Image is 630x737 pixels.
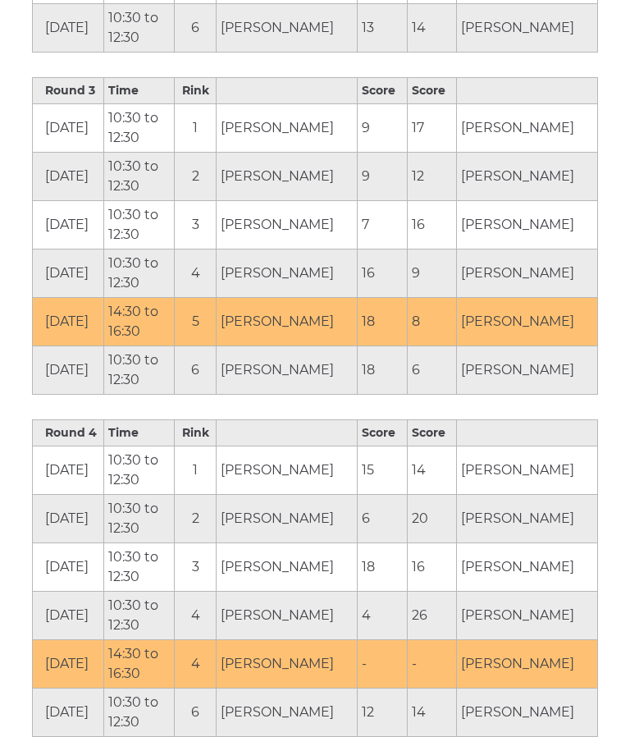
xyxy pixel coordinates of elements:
[407,421,456,447] th: Score
[407,544,456,593] td: 16
[33,153,104,202] td: [DATE]
[33,250,104,299] td: [DATE]
[103,544,175,593] td: 10:30 to 12:30
[358,250,407,299] td: 16
[33,496,104,544] td: [DATE]
[33,447,104,496] td: [DATE]
[103,447,175,496] td: 10:30 to 12:30
[456,202,597,250] td: [PERSON_NAME]
[175,544,217,593] td: 3
[407,593,456,641] td: 26
[33,593,104,641] td: [DATE]
[407,153,456,202] td: 12
[175,347,217,396] td: 6
[358,347,407,396] td: 18
[217,299,358,347] td: [PERSON_NAME]
[175,593,217,641] td: 4
[175,105,217,153] td: 1
[103,79,175,105] th: Time
[358,79,407,105] th: Score
[358,496,407,544] td: 6
[358,641,407,689] td: -
[407,105,456,153] td: 17
[33,347,104,396] td: [DATE]
[358,544,407,593] td: 18
[103,5,175,53] td: 10:30 to 12:30
[175,447,217,496] td: 1
[175,202,217,250] td: 3
[103,202,175,250] td: 10:30 to 12:30
[175,299,217,347] td: 5
[407,79,456,105] th: Score
[456,641,597,689] td: [PERSON_NAME]
[407,5,456,53] td: 14
[175,250,217,299] td: 4
[175,496,217,544] td: 2
[456,299,597,347] td: [PERSON_NAME]
[217,593,358,641] td: [PERSON_NAME]
[217,250,358,299] td: [PERSON_NAME]
[217,5,358,53] td: [PERSON_NAME]
[456,5,597,53] td: [PERSON_NAME]
[103,153,175,202] td: 10:30 to 12:30
[103,299,175,347] td: 14:30 to 16:30
[33,641,104,689] td: [DATE]
[217,544,358,593] td: [PERSON_NAME]
[33,299,104,347] td: [DATE]
[358,447,407,496] td: 15
[358,202,407,250] td: 7
[175,641,217,689] td: 4
[217,347,358,396] td: [PERSON_NAME]
[358,153,407,202] td: 9
[217,153,358,202] td: [PERSON_NAME]
[175,79,217,105] th: Rink
[103,105,175,153] td: 10:30 to 12:30
[175,5,217,53] td: 6
[407,299,456,347] td: 8
[175,421,217,447] th: Rink
[33,105,104,153] td: [DATE]
[217,641,358,689] td: [PERSON_NAME]
[33,79,104,105] th: Round 3
[358,299,407,347] td: 18
[103,347,175,396] td: 10:30 to 12:30
[358,5,407,53] td: 13
[456,496,597,544] td: [PERSON_NAME]
[33,5,104,53] td: [DATE]
[217,496,358,544] td: [PERSON_NAME]
[103,421,175,447] th: Time
[456,153,597,202] td: [PERSON_NAME]
[103,250,175,299] td: 10:30 to 12:30
[407,250,456,299] td: 9
[456,447,597,496] td: [PERSON_NAME]
[175,153,217,202] td: 2
[33,202,104,250] td: [DATE]
[217,105,358,153] td: [PERSON_NAME]
[456,593,597,641] td: [PERSON_NAME]
[103,593,175,641] td: 10:30 to 12:30
[358,421,407,447] th: Score
[358,105,407,153] td: 9
[456,347,597,396] td: [PERSON_NAME]
[407,496,456,544] td: 20
[407,202,456,250] td: 16
[103,496,175,544] td: 10:30 to 12:30
[103,641,175,689] td: 14:30 to 16:30
[456,105,597,153] td: [PERSON_NAME]
[358,593,407,641] td: 4
[456,250,597,299] td: [PERSON_NAME]
[217,202,358,250] td: [PERSON_NAME]
[217,447,358,496] td: [PERSON_NAME]
[407,347,456,396] td: 6
[407,641,456,689] td: -
[33,544,104,593] td: [DATE]
[407,447,456,496] td: 14
[33,421,104,447] th: Round 4
[456,544,597,593] td: [PERSON_NAME]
